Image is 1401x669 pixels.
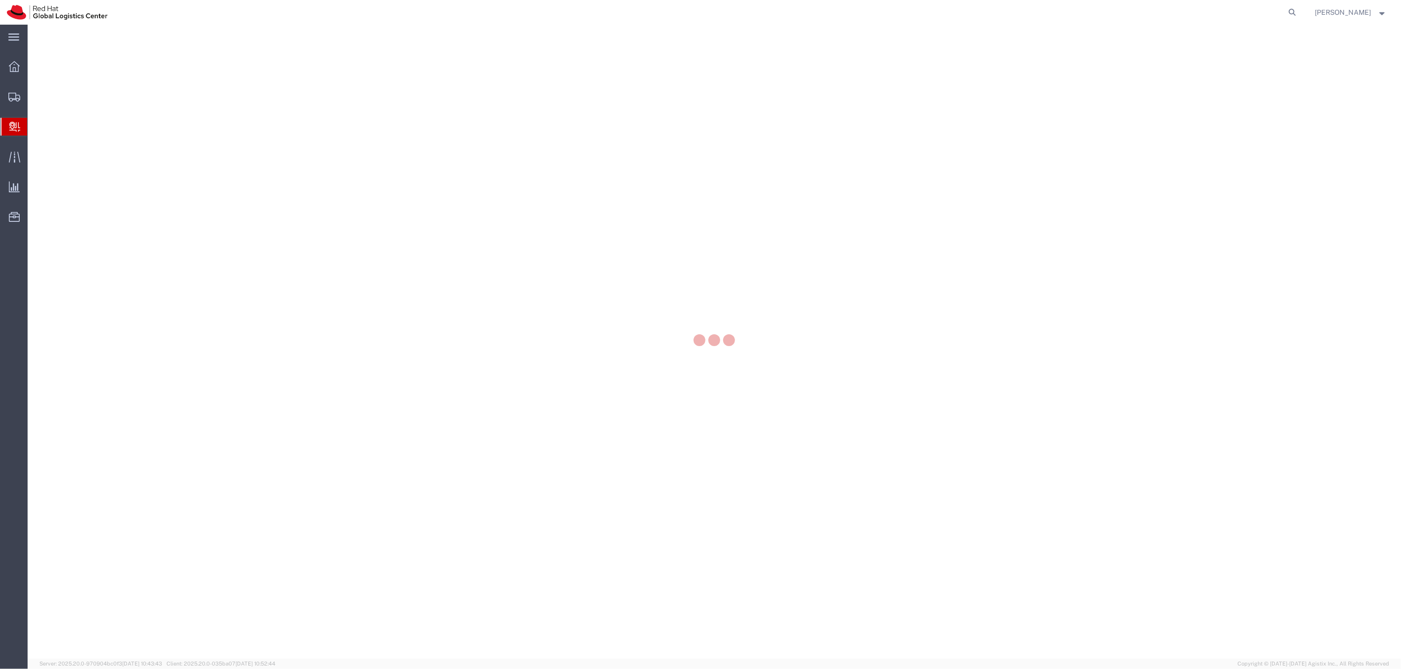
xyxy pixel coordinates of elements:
span: Copyright © [DATE]-[DATE] Agistix Inc., All Rights Reserved [1237,660,1389,668]
span: Server: 2025.20.0-970904bc0f3 [39,661,162,667]
span: Client: 2025.20.0-035ba07 [167,661,275,667]
span: [DATE] 10:43:43 [122,661,162,667]
button: [PERSON_NAME] [1315,6,1388,18]
span: [DATE] 10:52:44 [235,661,275,667]
img: logo [7,5,107,20]
span: Sally Chua [1315,7,1371,18]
